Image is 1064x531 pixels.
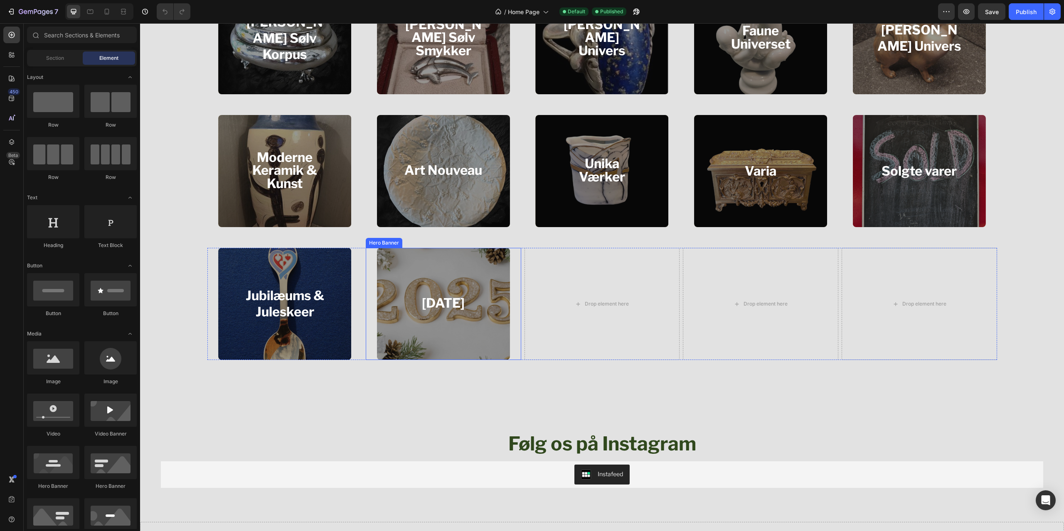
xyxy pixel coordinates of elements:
[84,482,137,490] div: Hero Banner
[84,378,137,385] div: Image
[27,27,137,43] input: Search Sections & Elements
[1009,3,1044,20] button: Publish
[78,92,211,204] div: Overlay
[106,264,184,296] strong: Jubilæums & Juleskeer
[985,8,999,15] span: Save
[27,262,42,269] span: Button
[27,310,79,317] div: Button
[504,7,506,16] span: /
[600,8,623,15] span: Published
[112,126,177,168] strong: Moderne Keramik & Kunst
[84,430,137,438] div: Video Banner
[554,92,687,204] div: Background Image
[78,92,211,204] div: Background Image
[54,7,58,17] p: 7
[84,174,137,181] div: Row
[1036,490,1056,510] div: Open Intercom Messenger
[27,378,79,385] div: Image
[441,446,451,456] img: instafeed.png
[99,54,118,62] span: Element
[762,277,806,284] div: Drop element here
[395,92,528,204] div: Background Image
[27,194,37,201] span: Text
[568,8,585,15] span: Default
[458,446,483,455] div: Instafeed
[237,225,370,337] div: Background Image
[27,242,79,249] div: Heading
[713,92,846,204] div: Background Image
[605,140,636,156] strong: Varia
[27,73,43,81] span: Layout
[27,482,79,490] div: Hero Banner
[282,272,325,288] strong: [DATE]
[237,225,370,337] div: Overlay
[713,92,846,204] div: Overlay
[445,277,489,284] div: Drop element here
[8,88,20,95] div: 450
[27,174,79,181] div: Row
[84,310,137,317] div: Button
[434,441,490,461] button: Instafeed
[368,409,556,432] strong: Følg os på Instagram
[157,3,190,20] div: Undo/Redo
[741,140,817,156] strong: Solgte varer
[84,121,137,129] div: Row
[123,327,137,340] span: Toggle open
[227,216,261,223] div: Hero Banner
[6,152,20,159] div: Beta
[123,71,137,84] span: Toggle open
[978,3,1005,20] button: Save
[78,225,211,337] div: Overlay
[78,225,211,337] div: Background Image
[439,132,485,162] strong: Unika Værker
[237,92,370,204] div: Background Image
[395,92,528,204] div: Overlay
[27,430,79,438] div: Video
[3,3,62,20] button: 7
[140,23,1064,531] iframe: Design area
[84,242,137,249] div: Text Block
[603,277,648,284] div: Drop element here
[264,139,342,155] strong: Art Nouveau
[554,92,687,204] div: Overlay
[123,191,137,204] span: Toggle open
[123,259,137,272] span: Toggle open
[237,92,370,204] div: Overlay
[46,54,64,62] span: Section
[27,121,79,129] div: Row
[1016,7,1037,16] div: Publish
[27,330,42,338] span: Media
[508,7,539,16] span: Home Page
